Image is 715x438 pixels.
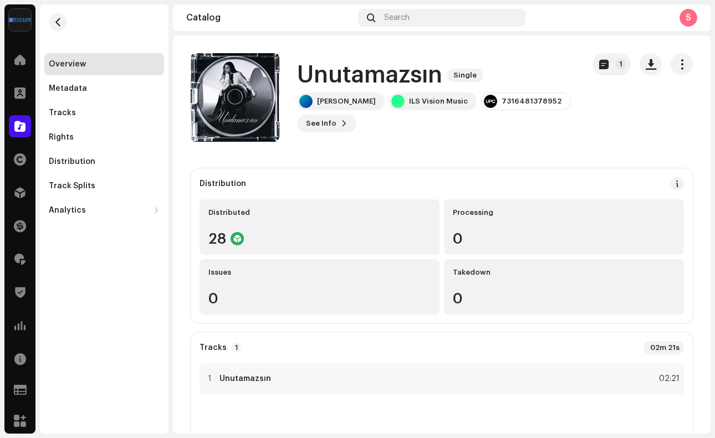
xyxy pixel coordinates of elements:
[208,208,431,217] div: Distributed
[297,63,442,88] h1: Unutamazsın
[453,208,675,217] div: Processing
[655,372,680,385] div: 02:21
[615,59,626,70] p-badge: 1
[447,69,483,82] span: Single
[219,374,271,383] strong: Unutamazsın
[44,102,164,124] re-m-nav-item: Tracks
[44,126,164,148] re-m-nav-item: Rights
[49,206,86,215] div: Analytics
[502,97,561,106] div: 7316481378952
[49,157,95,166] div: Distribution
[44,78,164,100] re-m-nav-item: Metadata
[186,13,354,22] div: Catalog
[44,175,164,197] re-m-nav-item: Track Splits
[49,60,86,69] div: Overview
[384,13,410,22] span: Search
[231,343,241,353] p-badge: 1
[317,97,376,106] div: [PERSON_NAME]
[593,53,631,75] button: 1
[200,179,246,188] div: Distribution
[643,341,684,354] div: 02m 21s
[44,199,164,221] re-m-nav-dropdown: Analytics
[680,9,697,27] div: S
[44,151,164,173] re-m-nav-item: Distribution
[44,53,164,75] re-m-nav-item: Overview
[208,268,431,277] div: Issues
[453,268,675,277] div: Takedown
[49,182,95,190] div: Track Splits
[306,112,336,135] span: See Info
[200,343,227,352] strong: Tracks
[409,97,468,106] div: ILS Vision Music
[9,9,31,31] img: 1d4ab021-3d3a-477c-8d2a-5ac14ed14e8d
[49,109,76,117] div: Tracks
[49,133,74,142] div: Rights
[297,115,356,132] button: See Info
[49,84,87,93] div: Metadata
